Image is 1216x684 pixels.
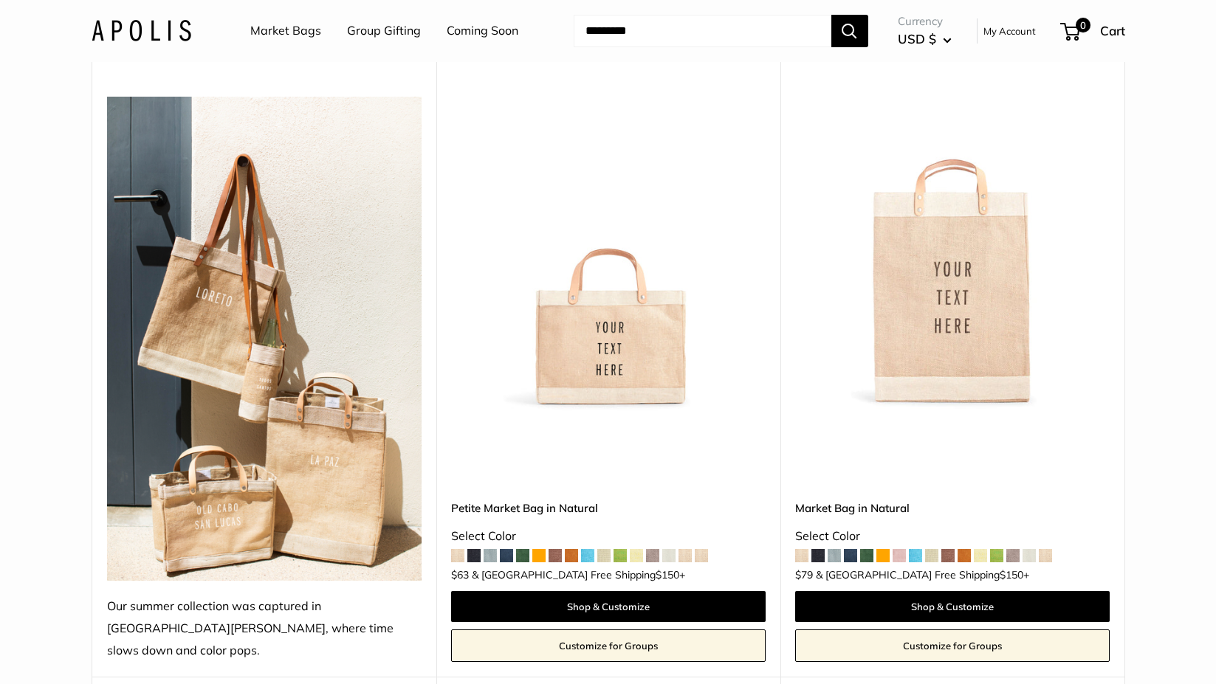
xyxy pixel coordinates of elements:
[898,27,952,51] button: USD $
[656,568,679,581] span: $150
[795,525,1110,547] div: Select Color
[107,97,422,581] img: Our summer collection was captured in Todos Santos, where time slows down and color pops.
[898,31,936,46] span: USD $
[451,97,766,411] img: Petite Market Bag in Natural
[983,22,1036,40] a: My Account
[831,15,868,47] button: Search
[816,570,1029,580] span: & [GEOGRAPHIC_DATA] Free Shipping +
[795,568,813,581] span: $79
[795,97,1110,411] a: Market Bag in NaturalMarket Bag in Natural
[451,97,766,411] a: Petite Market Bag in Naturaldescription_Effortless style that elevates every moment
[1100,23,1125,38] span: Cart
[250,20,321,42] a: Market Bags
[451,525,766,547] div: Select Color
[574,15,831,47] input: Search...
[451,500,766,517] a: Petite Market Bag in Natural
[451,591,766,622] a: Shop & Customize
[472,570,685,580] span: & [GEOGRAPHIC_DATA] Free Shipping +
[347,20,421,42] a: Group Gifting
[1000,568,1023,581] span: $150
[795,97,1110,411] img: Market Bag in Natural
[795,591,1110,622] a: Shop & Customize
[92,20,191,41] img: Apolis
[795,629,1110,662] a: Customize for Groups
[898,11,952,32] span: Currency
[107,595,422,662] div: Our summer collection was captured in [GEOGRAPHIC_DATA][PERSON_NAME], where time slows down and c...
[447,20,518,42] a: Coming Soon
[1075,18,1090,32] span: 0
[1062,19,1125,43] a: 0 Cart
[451,629,766,662] a: Customize for Groups
[795,500,1110,517] a: Market Bag in Natural
[451,568,469,581] span: $63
